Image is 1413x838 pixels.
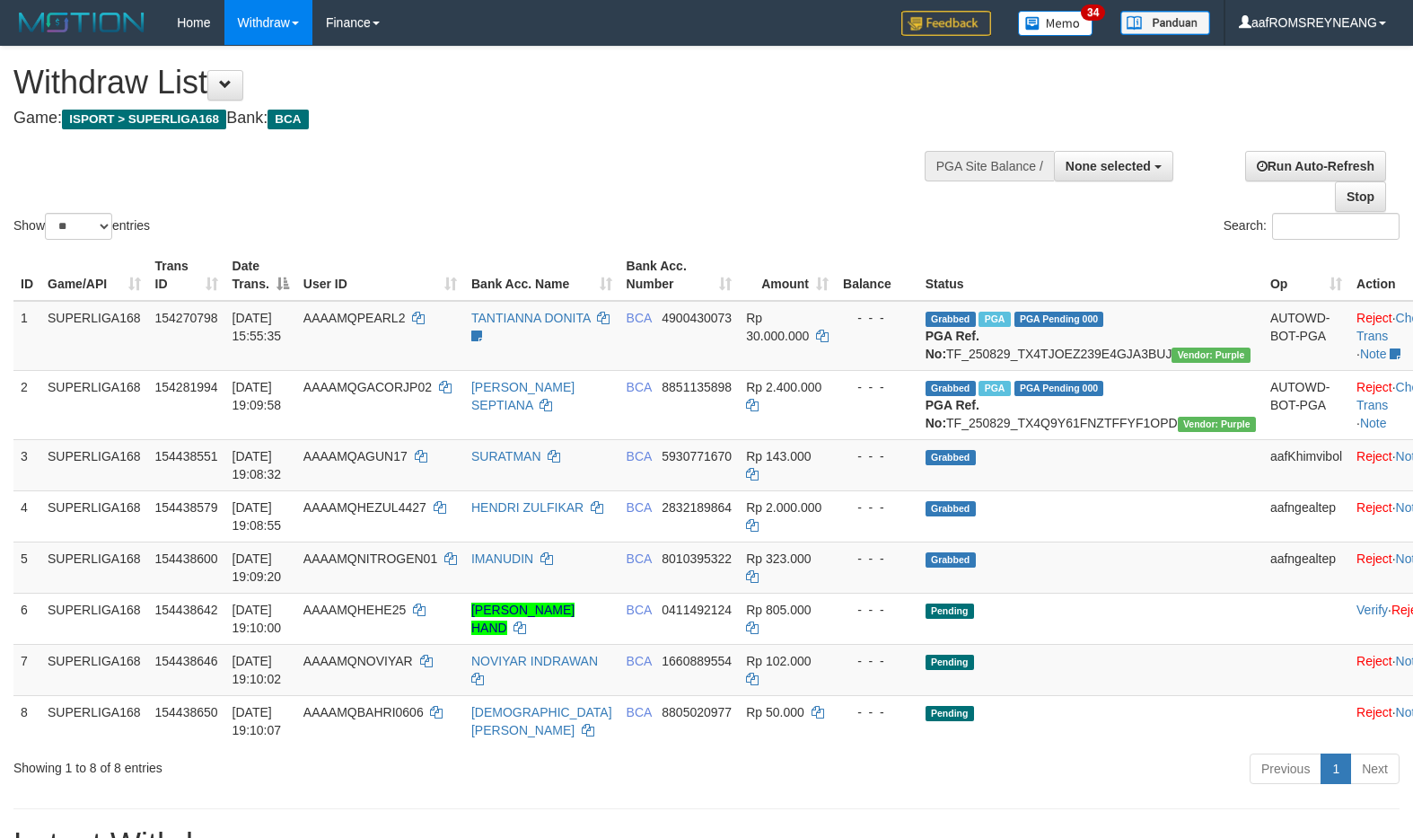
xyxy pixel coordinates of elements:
span: Rp 30.000.000 [746,311,809,343]
span: AAAAMQHEZUL4427 [303,500,426,515]
a: Previous [1250,754,1321,784]
span: 154438551 [155,449,218,463]
span: PGA Pending [1014,312,1104,327]
span: [DATE] 19:10:00 [233,603,282,635]
a: Run Auto-Refresh [1245,151,1386,181]
span: [DATE] 19:09:20 [233,551,282,584]
span: Copy 1660889554 to clipboard [662,654,732,668]
th: Status [918,250,1263,301]
h4: Game: Bank: [13,110,924,128]
span: Rp 50.000 [746,705,804,719]
span: AAAAMQGACORJP02 [303,380,432,394]
th: Game/API: activate to sort column ascending [40,250,148,301]
td: TF_250829_TX4Q9Y61FNZTFFYF1OPD [918,370,1263,439]
span: Vendor URL: https://trx4.1velocity.biz [1172,348,1250,363]
span: 154281994 [155,380,218,394]
a: NOVIYAR INDRAWAN [471,654,598,668]
th: Op: activate to sort column ascending [1263,250,1349,301]
div: - - - [843,447,911,465]
a: [PERSON_NAME] SEPTIANA [471,380,575,412]
label: Show entries [13,213,150,240]
span: [DATE] 19:08:55 [233,500,282,533]
td: SUPERLIGA168 [40,439,148,490]
div: PGA Site Balance / [925,151,1054,181]
div: - - - [843,498,911,516]
a: SURATMAN [471,449,541,463]
span: AAAAMQBAHRI0606 [303,705,424,719]
span: Pending [926,706,974,721]
a: Reject [1356,551,1392,566]
span: Grabbed [926,552,976,568]
td: SUPERLIGA168 [40,644,148,695]
span: AAAAMQNOVIYAR [303,654,413,668]
td: SUPERLIGA168 [40,593,148,644]
span: PGA Pending [1014,381,1104,396]
a: [DEMOGRAPHIC_DATA][PERSON_NAME] [471,705,612,737]
th: Trans ID: activate to sort column ascending [148,250,225,301]
a: Reject [1356,311,1392,325]
td: 8 [13,695,40,746]
span: BCA [627,311,652,325]
th: Amount: activate to sort column ascending [739,250,836,301]
button: None selected [1054,151,1173,181]
a: Note [1360,347,1387,361]
th: Balance [836,250,918,301]
td: aafKhimvibol [1263,439,1349,490]
select: Showentries [45,213,112,240]
span: Copy 2832189864 to clipboard [662,500,732,515]
td: SUPERLIGA168 [40,301,148,371]
span: Rp 102.000 [746,654,811,668]
td: 7 [13,644,40,695]
th: ID [13,250,40,301]
a: Stop [1335,181,1386,212]
th: Date Trans.: activate to sort column descending [225,250,296,301]
div: - - - [843,550,911,568]
img: Button%20Memo.svg [1018,11,1093,36]
td: 3 [13,439,40,490]
td: SUPERLIGA168 [40,370,148,439]
span: 154438642 [155,603,218,617]
div: - - - [843,652,911,670]
b: PGA Ref. No: [926,329,979,361]
td: AUTOWD-BOT-PGA [1263,301,1349,371]
label: Search: [1224,213,1400,240]
a: Next [1350,754,1400,784]
span: Rp 2.400.000 [746,380,821,394]
span: 154270798 [155,311,218,325]
td: 4 [13,490,40,542]
span: [DATE] 19:08:32 [233,449,282,481]
span: Marked by aafnonsreyleab [979,381,1010,396]
span: Pending [926,604,974,619]
span: [DATE] 19:09:58 [233,380,282,412]
span: Grabbed [926,450,976,465]
span: Copy 5930771670 to clipboard [662,449,732,463]
th: User ID: activate to sort column ascending [296,250,464,301]
a: Reject [1356,654,1392,668]
div: - - - [843,309,911,327]
span: Rp 323.000 [746,551,811,566]
span: 154438650 [155,705,218,719]
a: Reject [1356,449,1392,463]
input: Search: [1272,213,1400,240]
span: 154438600 [155,551,218,566]
span: [DATE] 19:10:07 [233,705,282,737]
div: - - - [843,378,911,396]
span: Grabbed [926,501,976,516]
div: - - - [843,703,911,721]
td: 2 [13,370,40,439]
td: aafngealtep [1263,490,1349,542]
span: Grabbed [926,312,976,327]
td: TF_250829_TX4TJOEZ239E4GJA3BUJ [918,301,1263,371]
a: TANTIANNA DONITA [471,311,591,325]
span: BCA [627,380,652,394]
span: BCA [627,705,652,719]
span: 154438646 [155,654,218,668]
span: Rp 143.000 [746,449,811,463]
td: 5 [13,542,40,593]
td: AUTOWD-BOT-PGA [1263,370,1349,439]
span: BCA [627,551,652,566]
span: 34 [1081,4,1105,21]
img: panduan.png [1120,11,1210,35]
span: Pending [926,655,974,670]
span: 154438579 [155,500,218,515]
